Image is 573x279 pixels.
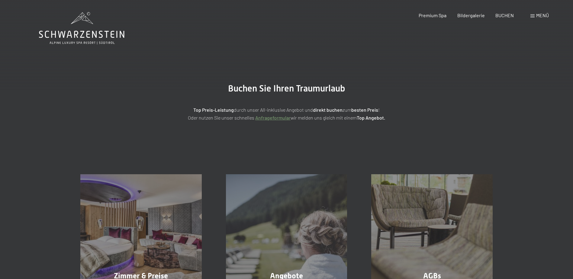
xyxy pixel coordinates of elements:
[351,107,378,113] strong: besten Preis
[228,83,345,94] span: Buchen Sie Ihren Traumurlaub
[495,12,514,18] a: BUCHEN
[457,12,485,18] a: Bildergalerie
[419,12,446,18] a: Premium Spa
[136,106,438,121] p: durch unser All-inklusive Angebot und zum ! Oder nutzen Sie unser schnelles wir melden uns gleich...
[313,107,343,113] strong: direkt buchen
[193,107,234,113] strong: Top Preis-Leistung
[357,115,385,120] strong: Top Angebot.
[536,12,549,18] span: Menü
[255,115,291,120] a: Anfrageformular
